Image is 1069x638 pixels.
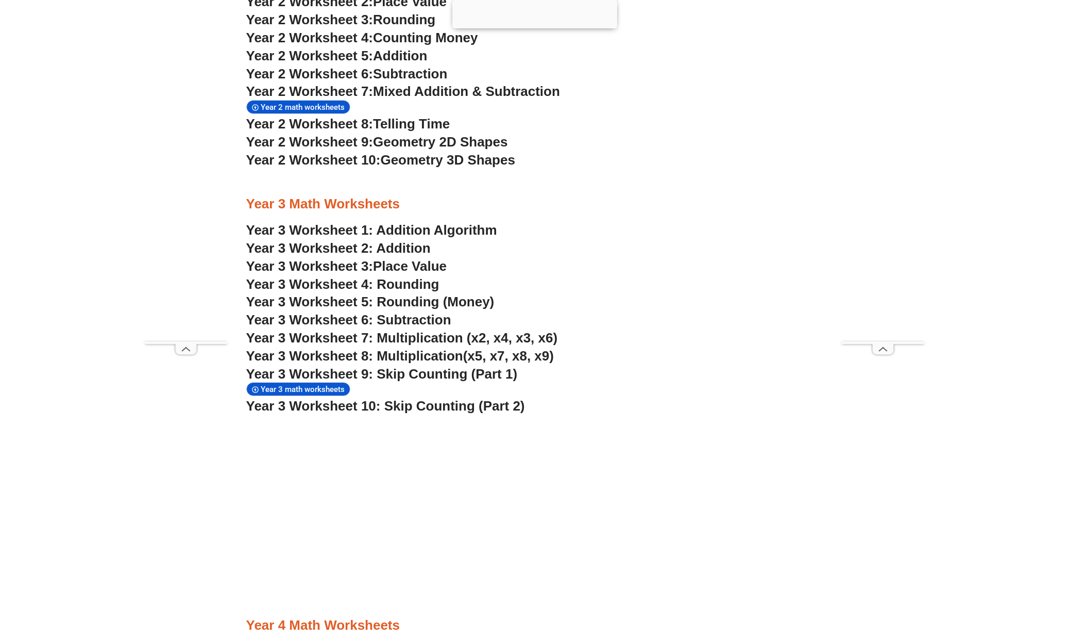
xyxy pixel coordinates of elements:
a: Year 2 Worksheet 5:Addition [246,48,428,63]
span: Year 2 Worksheet 3: [246,12,374,27]
span: (x5, x7, x8, x9) [463,348,554,364]
span: Subtraction [373,66,447,81]
span: Geometry 2D Shapes [373,134,507,150]
span: Telling Time [373,116,450,132]
span: Geometry 3D Shapes [380,152,515,168]
a: Year 3 Worksheet 3:Place Value [246,258,447,274]
a: Year 3 Worksheet 4: Rounding [246,276,439,292]
a: Year 3 Worksheet 6: Subtraction [246,312,451,328]
span: Mixed Addition & Subtraction [373,84,560,99]
span: Addition [373,48,427,63]
a: Year 2 Worksheet 8:Telling Time [246,116,450,132]
span: Year 2 Worksheet 5: [246,48,374,63]
a: Year 3 Worksheet 1: Addition Algorithm [246,222,497,238]
span: Year 3 math worksheets [261,385,348,394]
iframe: Chat Widget [892,521,1069,638]
h3: Year 3 Math Worksheets [246,195,823,213]
a: Year 2 Worksheet 7:Mixed Addition & Subtraction [246,84,560,99]
span: Year 3 Worksheet 3: [246,258,374,274]
span: Year 2 Worksheet 4: [246,30,374,45]
a: Year 2 Worksheet 3:Rounding [246,12,436,27]
span: Rounding [373,12,435,27]
iframe: Advertisement [226,462,844,607]
a: Year 3 Worksheet 8: Multiplication(x5, x7, x8, x9) [246,348,554,364]
span: Year 2 Worksheet 7: [246,84,374,99]
h3: Year 4 Math Worksheets [246,617,823,634]
a: Year 3 Worksheet 5: Rounding (Money) [246,294,495,309]
a: Year 2 Worksheet 9:Geometry 2D Shapes [246,134,508,150]
a: Year 2 Worksheet 10:Geometry 3D Shapes [246,152,515,168]
span: Year 2 Worksheet 6: [246,66,374,81]
a: Year 3 Worksheet 9: Skip Counting (Part 1) [246,366,518,382]
a: Year 3 Worksheet 7: Multiplication (x2, x4, x3, x6) [246,330,558,346]
span: Year 2 math worksheets [261,103,348,112]
a: Year 2 Worksheet 4:Counting Money [246,30,478,45]
span: Year 2 Worksheet 9: [246,134,374,150]
a: Year 3 Worksheet 2: Addition [246,240,431,256]
div: Year 3 math worksheets [246,382,350,396]
span: Counting Money [373,30,478,45]
a: Year 2 Worksheet 6:Subtraction [246,66,448,81]
iframe: Advertisement [842,32,924,341]
span: Year 2 Worksheet 8: [246,116,374,132]
iframe: Advertisement [145,32,227,341]
span: Year 3 Worksheet 8: Multiplication [246,348,463,364]
span: Year 2 Worksheet 10: [246,152,381,168]
div: Year 2 math worksheets [246,100,350,114]
span: Place Value [373,258,447,274]
a: Year 3 Worksheet 10: Skip Counting (Part 2) [246,398,525,414]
